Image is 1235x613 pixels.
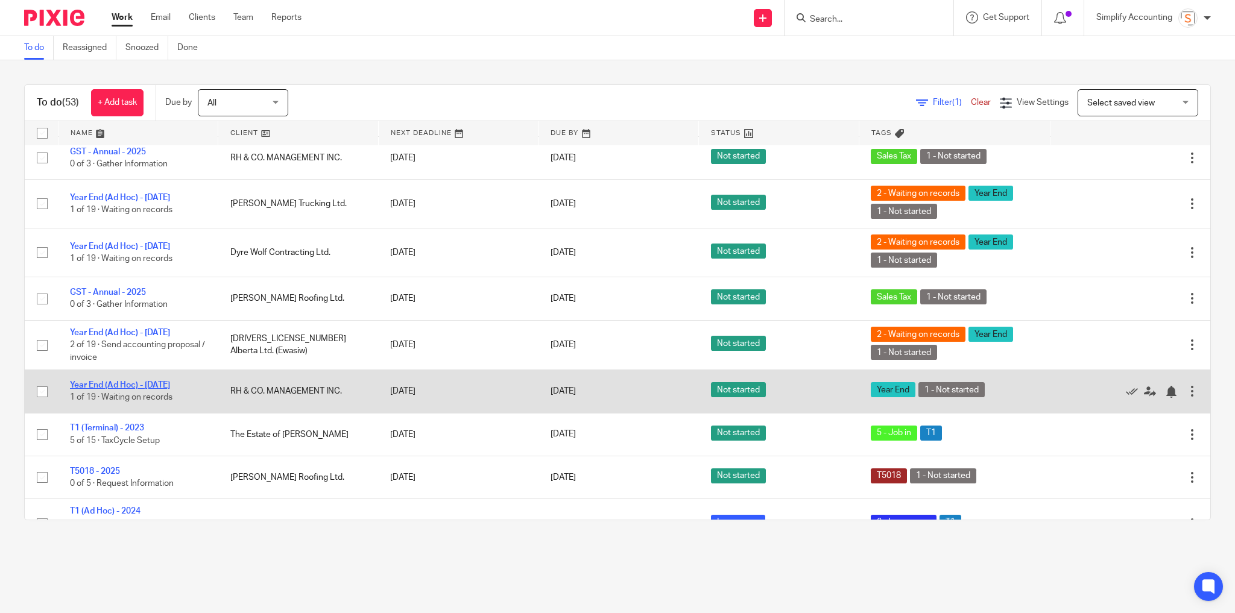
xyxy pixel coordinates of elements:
[551,341,576,349] span: [DATE]
[112,11,133,24] a: Work
[378,413,539,456] td: [DATE]
[218,499,379,549] td: Pasqualino (Pat) [PERSON_NAME]
[378,320,539,369] td: [DATE]
[62,98,79,107] span: (53)
[920,149,987,164] span: 1 - Not started
[871,234,965,250] span: 2 - Waiting on records
[70,288,146,297] a: GST - Annual - 2025
[70,467,120,476] a: T5018 - 2025
[1087,99,1155,107] span: Select saved view
[940,515,961,530] span: T1
[551,387,576,395] span: [DATE]
[24,36,54,60] a: To do
[378,370,539,413] td: [DATE]
[91,89,144,116] a: + Add task
[378,180,539,228] td: [DATE]
[918,382,985,397] span: 1 - Not started
[983,13,1029,22] span: Get Support
[711,149,766,164] span: Not started
[218,228,379,277] td: Dyre Wolf Contracting Ltd.
[1096,11,1172,24] p: Simplify Accounting
[871,130,892,136] span: Tags
[218,136,379,179] td: RH & CO. MANAGEMENT INC.
[70,254,172,263] span: 1 of 19 · Waiting on records
[70,242,170,251] a: Year End (Ad Hoc) - [DATE]
[70,301,168,309] span: 0 of 3 · Gather Information
[551,473,576,482] span: [DATE]
[809,14,917,25] input: Search
[871,327,965,342] span: 2 - Waiting on records
[70,341,205,362] span: 2 of 19 · Send accounting proposal / invoice
[871,204,937,219] span: 1 - Not started
[177,36,207,60] a: Done
[70,381,170,389] a: Year End (Ad Hoc) - [DATE]
[551,520,576,528] span: [DATE]
[37,96,79,109] h1: To do
[233,11,253,24] a: Team
[70,507,141,515] a: T1 (Ad Hoc) - 2024
[910,468,976,483] span: 1 - Not started
[125,36,168,60] a: Snoozed
[70,148,146,156] a: GST - Annual - 2025
[968,234,1013,250] span: Year End
[24,10,84,26] img: Pixie
[871,253,937,268] span: 1 - Not started
[971,98,991,107] a: Clear
[378,277,539,320] td: [DATE]
[711,336,766,351] span: Not started
[952,98,962,107] span: (1)
[70,436,160,445] span: 5 of 15 · TaxCycle Setup
[70,520,168,541] span: 13 of 16 · Received T183 / Payment?
[378,499,539,549] td: [DATE]
[165,96,192,108] p: Due by
[551,294,576,303] span: [DATE]
[1178,8,1198,28] img: Screenshot%202023-11-29%20141159.png
[70,193,170,202] a: Year End (Ad Hoc) - [DATE]
[871,289,917,304] span: Sales Tax
[151,11,171,24] a: Email
[70,206,172,214] span: 1 of 19 · Waiting on records
[271,11,302,24] a: Reports
[551,154,576,162] span: [DATE]
[218,413,379,456] td: The Estate of [PERSON_NAME]
[871,515,937,530] span: 6 - In progress
[711,515,765,530] span: In progress
[933,98,971,107] span: Filter
[70,424,144,432] a: T1 (Terminal) - 2023
[189,11,215,24] a: Clients
[871,468,907,483] span: T5018
[711,382,766,397] span: Not started
[871,186,965,201] span: 2 - Waiting on records
[871,382,915,397] span: Year End
[70,160,168,168] span: 0 of 3 · Gather Information
[70,393,172,401] span: 1 of 19 · Waiting on records
[378,228,539,277] td: [DATE]
[711,426,766,441] span: Not started
[218,277,379,320] td: [PERSON_NAME] Roofing Ltd.
[63,36,116,60] a: Reassigned
[711,244,766,259] span: Not started
[551,430,576,439] span: [DATE]
[218,320,379,369] td: [DRIVERS_LICENSE_NUMBER] Alberta Ltd. (Ewasiw)
[711,468,766,483] span: Not started
[218,180,379,228] td: [PERSON_NAME] Trucking Ltd.
[1126,385,1144,397] a: Mark as done
[711,289,766,304] span: Not started
[218,370,379,413] td: RH & CO. MANAGEMENT INC.
[378,456,539,498] td: [DATE]
[871,149,917,164] span: Sales Tax
[70,329,170,337] a: Year End (Ad Hoc) - [DATE]
[920,426,942,441] span: T1
[920,289,987,304] span: 1 - Not started
[871,345,937,360] span: 1 - Not started
[218,456,379,498] td: [PERSON_NAME] Roofing Ltd.
[207,99,216,107] span: All
[70,479,174,488] span: 0 of 5 · Request Information
[551,200,576,208] span: [DATE]
[871,426,917,441] span: 5 - Job in
[968,186,1013,201] span: Year End
[551,248,576,257] span: [DATE]
[378,136,539,179] td: [DATE]
[1017,98,1069,107] span: View Settings
[968,327,1013,342] span: Year End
